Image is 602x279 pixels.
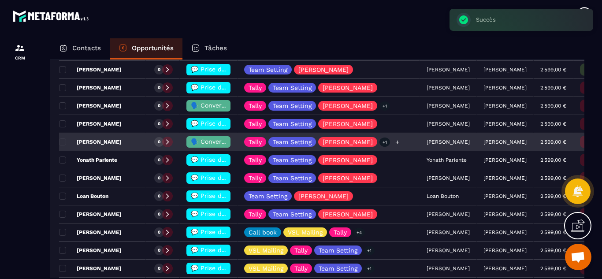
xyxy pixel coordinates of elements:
[191,102,269,109] span: 🗣️ Conversation en cours
[540,157,566,163] p: 2 599,00 €
[191,66,279,73] span: 💬 Prise de contact effectué
[540,121,566,127] p: 2 599,00 €
[540,193,566,199] p: 2 599,00 €
[59,120,122,127] p: [PERSON_NAME]
[294,247,308,253] p: Tally
[249,247,283,253] p: VSL Mailing
[483,229,527,235] p: [PERSON_NAME]
[249,193,287,199] p: Team Setting
[249,265,283,272] p: VSL Mailing
[191,174,279,181] span: 💬 Prise de contact effectué
[12,8,92,24] img: logo
[191,84,279,91] span: 💬 Prise de contact effectué
[249,67,287,73] p: Team Setting
[158,139,160,145] p: 0
[483,265,527,272] p: [PERSON_NAME]
[323,139,373,145] p: [PERSON_NAME]
[15,43,25,53] img: formation
[59,138,122,145] p: [PERSON_NAME]
[249,211,262,217] p: Tally
[288,229,323,235] p: VSL Mailing
[273,175,312,181] p: Team Setting
[249,175,262,181] p: Tally
[334,229,347,235] p: Tally
[158,67,160,73] p: 0
[158,247,160,253] p: 0
[483,211,527,217] p: [PERSON_NAME]
[191,210,279,217] span: 💬 Prise de contact effectué
[158,121,160,127] p: 0
[158,265,160,272] p: 0
[191,138,269,145] span: 🗣️ Conversation en cours
[379,101,390,111] p: +1
[59,175,122,182] p: [PERSON_NAME]
[158,175,160,181] p: 0
[483,247,527,253] p: [PERSON_NAME]
[158,193,160,199] p: 0
[379,138,390,147] p: +1
[72,44,101,52] p: Contacts
[249,139,262,145] p: Tally
[540,229,566,235] p: 2 599,00 €
[249,229,277,235] p: Call book
[540,67,566,73] p: 2 599,00 €
[364,246,375,255] p: +1
[50,38,110,60] a: Contacts
[565,244,591,270] div: Ouvrir le chat
[323,85,373,91] p: [PERSON_NAME]
[59,211,122,218] p: [PERSON_NAME]
[319,247,357,253] p: Team Setting
[483,175,527,181] p: [PERSON_NAME]
[191,228,279,235] span: 💬 Prise de contact effectué
[298,67,349,73] p: [PERSON_NAME]
[273,121,312,127] p: Team Setting
[540,211,566,217] p: 2 599,00 €
[540,175,566,181] p: 2 599,00 €
[249,85,262,91] p: Tally
[132,44,174,52] p: Opportunités
[323,175,373,181] p: [PERSON_NAME]
[323,103,373,109] p: [PERSON_NAME]
[323,121,373,127] p: [PERSON_NAME]
[540,103,566,109] p: 2 599,00 €
[540,247,566,253] p: 2 599,00 €
[2,36,37,67] a: formationformationCRM
[2,56,37,60] p: CRM
[364,264,375,273] p: +1
[540,265,566,272] p: 2 599,00 €
[59,66,122,73] p: [PERSON_NAME]
[191,192,279,199] span: 💬 Prise de contact effectué
[323,211,373,217] p: [PERSON_NAME]
[483,157,527,163] p: [PERSON_NAME]
[273,103,312,109] p: Team Setting
[294,265,308,272] p: Tally
[110,38,182,60] a: Opportunités
[191,156,279,163] span: 💬 Prise de contact effectué
[182,38,236,60] a: Tâches
[319,265,357,272] p: Team Setting
[191,264,279,272] span: 💬 Prise de contact effectué
[59,193,108,200] p: Loan Bouton
[59,102,122,109] p: [PERSON_NAME]
[59,265,122,272] p: [PERSON_NAME]
[298,193,349,199] p: [PERSON_NAME]
[59,229,122,236] p: [PERSON_NAME]
[353,228,365,237] p: +4
[483,139,527,145] p: [PERSON_NAME]
[59,84,122,91] p: [PERSON_NAME]
[323,157,373,163] p: [PERSON_NAME]
[483,193,527,199] p: [PERSON_NAME]
[273,157,312,163] p: Team Setting
[273,211,312,217] p: Team Setting
[158,103,160,109] p: 0
[483,103,527,109] p: [PERSON_NAME]
[191,246,279,253] span: 💬 Prise de contact effectué
[158,229,160,235] p: 0
[158,85,160,91] p: 0
[249,121,262,127] p: Tally
[273,139,312,145] p: Team Setting
[204,44,227,52] p: Tâches
[483,67,527,73] p: [PERSON_NAME]
[158,157,160,163] p: 0
[540,139,566,145] p: 2 599,00 €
